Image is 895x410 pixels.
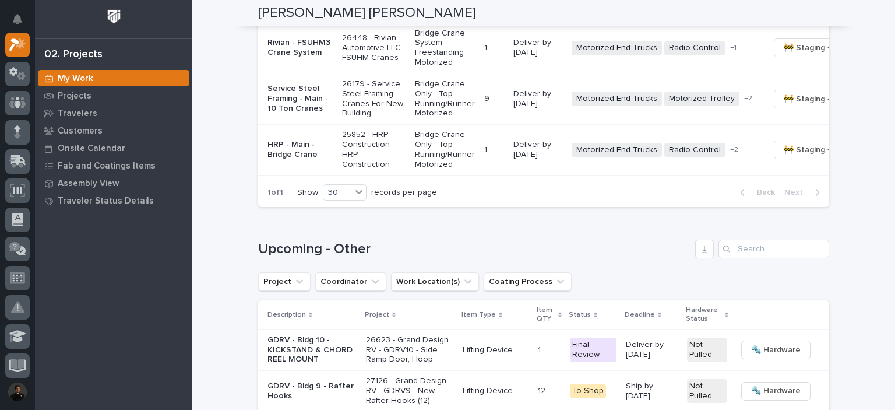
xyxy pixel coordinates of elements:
[538,384,548,396] p: 12
[315,272,386,291] button: Coordinator
[15,14,30,33] div: Notifications
[5,7,30,31] button: Notifications
[730,146,738,153] span: + 2
[267,335,357,365] p: GDRV - Bldg 10 - KICKSTAND & CHORD REEL MOUNT
[572,92,662,106] span: Motorized End Trucks
[751,384,801,398] span: 🔩 Hardware
[297,188,318,198] p: Show
[258,330,829,371] tr: GDRV - Bldg 10 - KICKSTAND & CHORD REEL MOUNT26623 - Grand Design RV - GDRV10 - Side Ramp Door, H...
[342,130,406,169] p: 25852 - HRP Construction - HRP Construction
[731,187,780,198] button: Back
[570,338,616,362] div: Final Review
[463,386,528,396] p: Lifting Device
[267,381,357,401] p: GDRV - Bldg 9 - Rafter Hooks
[461,309,496,321] p: Item Type
[664,92,739,106] span: Motorized Trolley
[774,141,842,159] button: 🚧 Staging →
[267,38,333,58] p: Rivian - FSUHM3 Crane System
[774,90,842,108] button: 🚧 Staging →
[35,174,192,192] a: Assembly View
[5,380,30,404] button: users-avatar
[484,41,489,53] p: 1
[750,187,775,198] span: Back
[35,192,192,209] a: Traveler Status Details
[774,38,842,57] button: 🚧 Staging →
[664,41,725,55] span: Radio Control
[751,343,801,357] span: 🔩 Hardware
[35,87,192,104] a: Projects
[58,196,154,206] p: Traveler Status Details
[484,143,489,155] p: 1
[58,178,119,189] p: Assembly View
[572,143,662,157] span: Motorized End Trucks
[572,41,662,55] span: Motorized End Trucks
[35,69,192,87] a: My Work
[484,272,572,291] button: Coating Process
[342,33,406,62] p: 26448 - Rivian Automotive LLC - FSUHM Cranes
[342,79,406,118] p: 26179 - Service Steel Framing - Cranes For New Building
[267,140,333,160] p: HRP - Main - Bridge Crane
[784,92,832,106] span: 🚧 Staging →
[513,38,562,58] p: Deliver by [DATE]
[258,178,293,207] p: 1 of 1
[537,304,555,325] p: Item QTY
[718,240,829,258] input: Search
[371,188,437,198] p: records per page
[365,309,389,321] p: Project
[538,343,543,355] p: 1
[366,376,453,405] p: 27126 - Grand Design RV - GDRV9 - New Rafter Hooks (12)
[58,73,93,84] p: My Work
[744,95,752,102] span: + 2
[626,381,678,401] p: Ship by [DATE]
[267,309,306,321] p: Description
[58,126,103,136] p: Customers
[58,108,97,119] p: Travelers
[103,6,125,27] img: Workspace Logo
[58,91,91,101] p: Projects
[415,79,475,118] p: Bridge Crane Only - Top Running/Runner Motorized
[415,29,475,68] p: Bridge Crane System - Freestanding Motorized
[687,338,727,362] div: Not Pulled
[513,89,562,109] p: Deliver by [DATE]
[415,130,475,169] p: Bridge Crane Only - Top Running/Runner Motorized
[784,41,832,55] span: 🚧 Staging →
[58,161,156,171] p: Fab and Coatings Items
[258,5,476,22] h2: [PERSON_NAME] [PERSON_NAME]
[391,272,479,291] button: Work Location(s)
[58,143,125,154] p: Onsite Calendar
[687,379,727,404] div: Not Pulled
[35,122,192,139] a: Customers
[569,309,591,321] p: Status
[258,272,311,291] button: Project
[484,92,492,104] p: 9
[625,309,655,321] p: Deadline
[366,335,453,365] p: 26623 - Grand Design RV - GDRV10 - Side Ramp Door, Hoop
[267,84,333,113] p: Service Steel Framing - Main - 10 Ton Cranes
[35,104,192,122] a: Travelers
[784,187,810,198] span: Next
[626,340,678,360] p: Deliver by [DATE]
[35,157,192,174] a: Fab and Coatings Items
[686,304,722,325] p: Hardware Status
[730,44,737,51] span: + 1
[664,143,725,157] span: Radio Control
[570,384,606,398] div: To Shop
[784,143,832,157] span: 🚧 Staging →
[780,187,829,198] button: Next
[513,140,562,160] p: Deliver by [DATE]
[35,139,192,157] a: Onsite Calendar
[258,241,690,258] h1: Upcoming - Other
[44,48,103,61] div: 02. Projects
[741,382,811,401] button: 🔩 Hardware
[741,341,811,359] button: 🔩 Hardware
[323,187,351,199] div: 30
[463,345,528,355] p: Lifting Device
